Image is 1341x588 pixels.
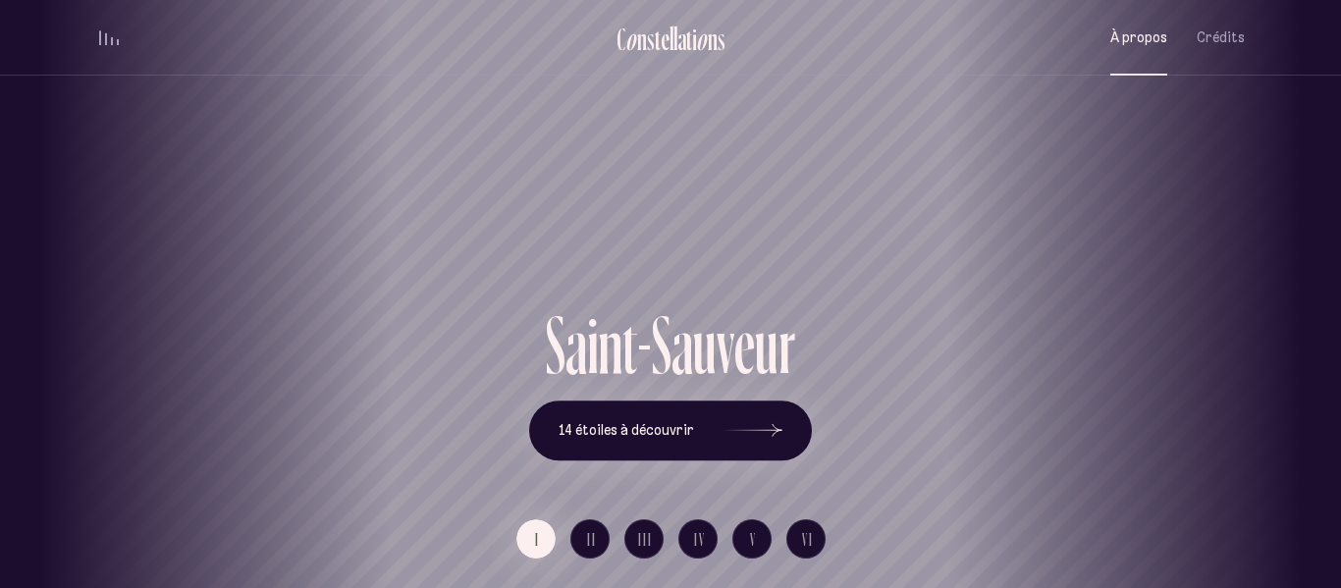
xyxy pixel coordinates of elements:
div: s [647,23,655,55]
div: i [692,23,697,55]
span: I [535,531,540,548]
div: t [655,23,661,55]
span: À propos [1110,29,1167,46]
div: l [673,23,677,55]
button: IV [678,519,718,559]
button: VI [786,519,826,559]
div: o [625,23,637,55]
div: t [686,23,692,55]
span: II [587,531,597,548]
button: volume audio [96,27,122,48]
div: a [677,23,686,55]
button: Crédits [1197,15,1245,61]
div: o [696,23,708,55]
button: 14 étoiles à découvrir [529,401,812,461]
div: C [617,23,625,55]
span: III [638,531,653,548]
span: VI [802,531,814,548]
span: Crédits [1197,29,1245,46]
button: III [624,519,664,559]
div: s [718,23,725,55]
button: V [732,519,772,559]
div: n [708,23,718,55]
span: IV [694,531,706,548]
button: I [516,519,556,559]
span: 14 étoiles à découvrir [559,422,694,439]
span: V [750,531,757,548]
button: II [570,519,610,559]
div: e [661,23,670,55]
div: n [637,23,647,55]
div: l [670,23,673,55]
button: À propos [1110,15,1167,61]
